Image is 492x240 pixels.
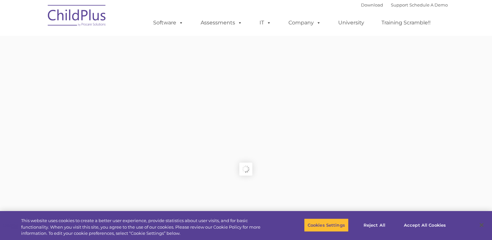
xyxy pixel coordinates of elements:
[354,218,395,232] button: Reject All
[21,218,271,237] div: This website uses cookies to create a better user experience, provide statistics about user visit...
[409,2,448,7] a: Schedule A Demo
[194,16,249,29] a: Assessments
[400,218,449,232] button: Accept All Cookies
[391,2,408,7] a: Support
[253,16,278,29] a: IT
[375,16,437,29] a: Training Scramble!!
[282,16,327,29] a: Company
[361,2,383,7] a: Download
[474,218,489,232] button: Close
[361,2,448,7] font: |
[332,16,371,29] a: University
[147,16,190,29] a: Software
[304,218,349,232] button: Cookies Settings
[45,0,110,33] img: ChildPlus by Procare Solutions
